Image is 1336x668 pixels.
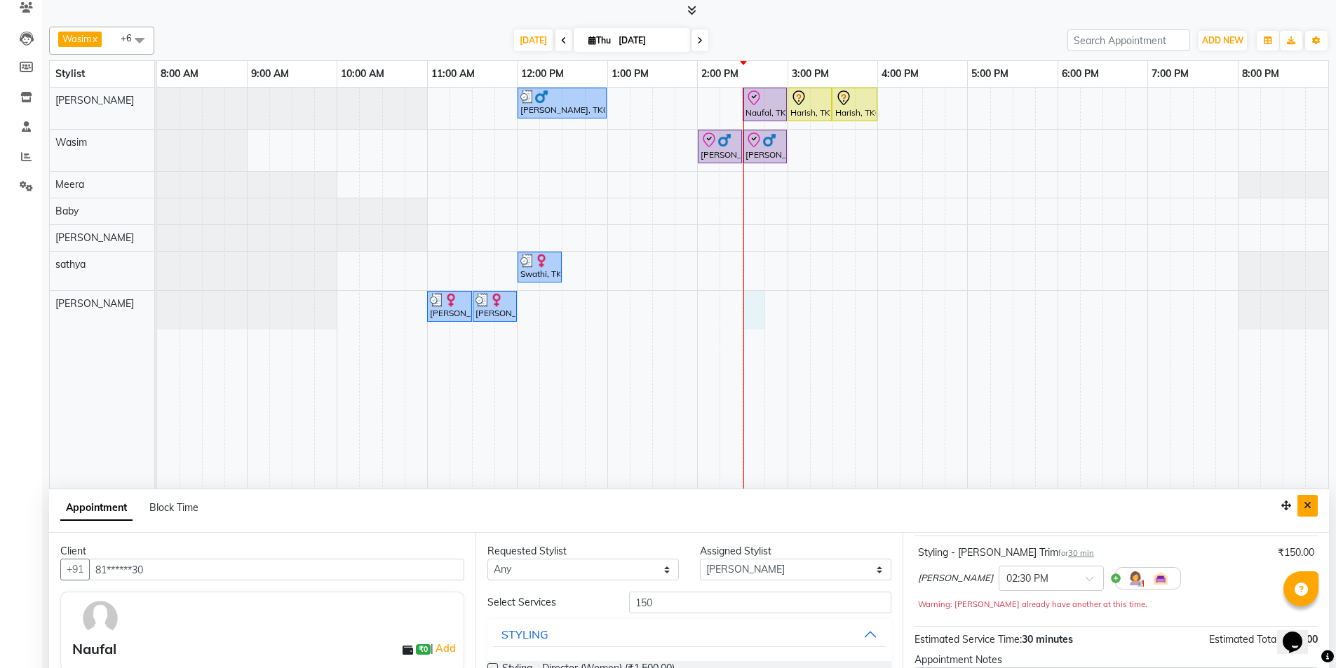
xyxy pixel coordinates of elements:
[878,64,922,84] a: 4:00 PM
[1058,64,1102,84] a: 6:00 PM
[157,64,202,84] a: 8:00 AM
[55,297,134,310] span: [PERSON_NAME]
[80,598,121,639] img: avatar
[501,626,548,643] div: STYLING
[1022,633,1073,646] span: 30 minutes
[89,559,464,580] input: Search by Name/Mobile/Email/Code
[91,33,97,44] a: x
[493,622,885,647] button: STYLING
[1199,31,1247,50] button: ADD NEW
[700,544,891,559] div: Assigned Stylist
[915,653,1318,667] div: Appointment Notes
[1058,548,1094,558] small: for
[519,90,605,116] div: [PERSON_NAME], TK02, 12:00 PM-01:00 PM, Men's Combo
[789,90,830,119] div: Harish, TK01, 03:00 PM-03:30 PM, Styling - Top (Men)
[614,30,684,51] input: 2025-09-04
[629,592,891,613] input: Search by service name
[1277,612,1322,654] iframe: chat widget
[1278,545,1314,560] div: ₹150.00
[918,599,1147,609] small: Warning: [PERSON_NAME] already have another at this time.
[62,33,91,44] span: Wasim
[834,90,876,119] div: Harish, TK01, 03:30 PM-04:00 PM, Styling - [PERSON_NAME] Trim
[699,132,741,161] div: [PERSON_NAME], TK05, 02:00 PM-02:30 PM, Styling - Top (Men)
[72,639,116,660] div: Naufal
[60,544,464,559] div: Client
[477,595,619,610] div: Select Services
[1209,633,1281,646] span: Estimated Total:
[788,64,832,84] a: 3:00 PM
[55,94,134,107] span: [PERSON_NAME]
[429,293,471,320] div: [PERSON_NAME], TK03, 11:00 AM-11:30 AM, Threading - Eyebrows
[518,64,567,84] a: 12:00 PM
[248,64,292,84] a: 9:00 AM
[55,136,87,149] span: Wasim
[608,64,652,84] a: 1:00 PM
[698,64,742,84] a: 2:00 PM
[149,501,198,514] span: Block Time
[55,67,85,80] span: Stylist
[1202,35,1243,46] span: ADD NEW
[55,205,79,217] span: Baby
[416,644,431,655] span: ₹0
[1068,548,1094,558] span: 30 min
[744,90,785,119] div: Naufal, TK06, 02:30 PM-03:00 PM, Styling - [PERSON_NAME] Trim
[519,254,560,280] div: Swathi, TK04, 12:00 PM-12:30 PM, Threading - Eyebrows
[918,545,1094,560] div: Styling - [PERSON_NAME] Trim
[1148,64,1192,84] a: 7:00 PM
[915,633,1022,646] span: Estimated Service Time:
[1127,570,1144,587] img: Hairdresser.png
[433,640,458,657] a: Add
[1297,495,1318,517] button: Close
[1152,570,1169,587] img: Interior.png
[55,231,134,244] span: [PERSON_NAME]
[428,64,478,84] a: 11:00 AM
[744,132,785,161] div: [PERSON_NAME], TK05, 02:30 PM-03:00 PM, Styling - [PERSON_NAME] Trim
[1239,64,1283,84] a: 8:00 PM
[60,496,133,521] span: Appointment
[431,640,458,657] span: |
[918,571,993,585] span: [PERSON_NAME]
[1067,29,1190,51] input: Search Appointment
[60,559,90,580] button: +91
[514,29,553,51] span: [DATE]
[585,35,614,46] span: Thu
[968,64,1012,84] a: 5:00 PM
[487,544,679,559] div: Requested Stylist
[121,32,142,43] span: +6
[55,258,86,271] span: sathya
[337,64,388,84] a: 10:00 AM
[55,178,84,191] span: Meera
[474,293,515,320] div: [PERSON_NAME], TK03, 11:30 AM-12:00 PM, Threading - Upper-Lip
